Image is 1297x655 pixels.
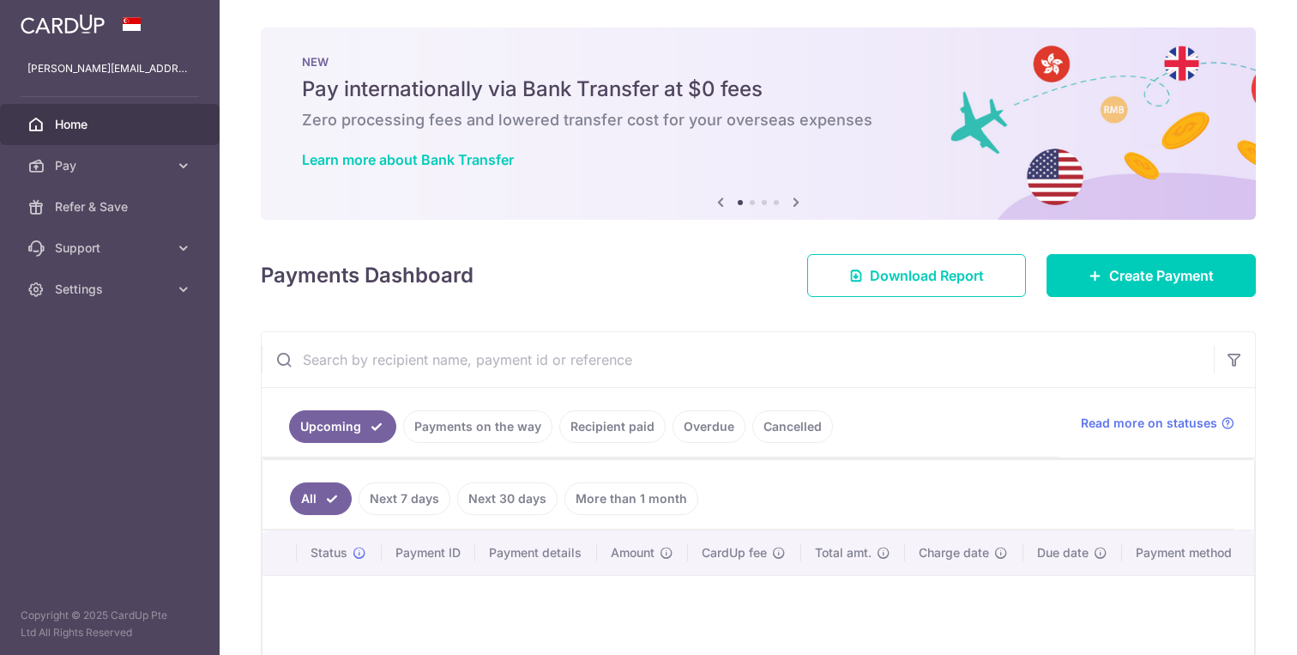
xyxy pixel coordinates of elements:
[475,531,597,575] th: Payment details
[302,110,1215,130] h6: Zero processing fees and lowered transfer cost for your overseas expenses
[261,27,1256,220] img: Bank transfer banner
[815,544,872,561] span: Total amt.
[457,482,558,515] a: Next 30 days
[55,116,168,133] span: Home
[382,531,475,575] th: Payment ID
[919,544,989,561] span: Charge date
[302,76,1215,103] h5: Pay internationally via Bank Transfer at $0 fees
[1122,531,1254,575] th: Payment method
[870,265,984,286] span: Download Report
[1037,544,1089,561] span: Due date
[55,157,168,174] span: Pay
[55,240,168,257] span: Support
[21,14,105,34] img: CardUp
[702,544,767,561] span: CardUp fee
[289,410,396,443] a: Upcoming
[55,198,168,215] span: Refer & Save
[673,410,745,443] a: Overdue
[302,55,1215,69] p: NEW
[302,151,514,168] a: Learn more about Bank Transfer
[290,482,352,515] a: All
[1047,254,1256,297] a: Create Payment
[261,260,474,291] h4: Payments Dashboard
[55,281,168,298] span: Settings
[559,410,666,443] a: Recipient paid
[403,410,552,443] a: Payments on the way
[611,544,655,561] span: Amount
[1081,415,1217,432] span: Read more on statuses
[311,544,347,561] span: Status
[1109,265,1214,286] span: Create Payment
[752,410,833,443] a: Cancelled
[1081,415,1234,432] a: Read more on statuses
[27,60,192,77] p: [PERSON_NAME][EMAIL_ADDRESS][DOMAIN_NAME]
[359,482,450,515] a: Next 7 days
[564,482,698,515] a: More than 1 month
[262,332,1214,387] input: Search by recipient name, payment id or reference
[807,254,1026,297] a: Download Report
